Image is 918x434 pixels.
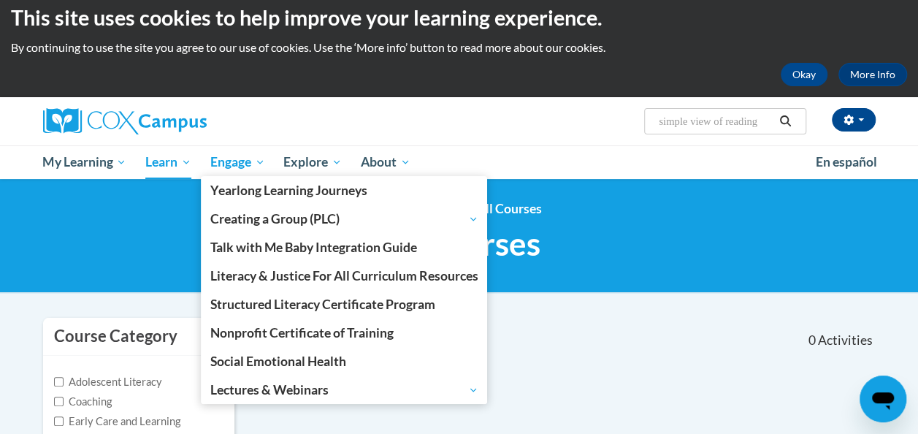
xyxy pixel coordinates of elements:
a: Nonprofit Certificate of Training [201,319,488,347]
button: Okay [781,63,827,86]
a: Engage [201,145,275,179]
input: Checkbox for Options [54,377,64,387]
span: My Learning [42,153,126,171]
h2: This site uses cookies to help improve your learning experience. [11,3,907,32]
a: Structured Literacy Certificate Program [201,290,488,319]
span: Social Emotional Health [210,354,346,369]
button: Account Settings [832,108,876,132]
a: Cox Campus [43,108,306,134]
a: Social Emotional Health [201,347,488,376]
a: Talk with Me Baby Integration Guide [201,233,488,262]
span: Engage [210,153,265,171]
span: Learn [145,153,191,171]
a: Yearlong Learning Journeys [201,176,488,205]
span: Activities [818,332,873,349]
div: Main menu [32,145,887,179]
input: Checkbox for Options [54,397,64,406]
span: Creating a Group (PLC) [210,210,478,228]
label: Adolescent Literacy [54,374,162,390]
a: About [351,145,420,179]
label: Coaching [54,394,112,410]
button: Search [774,113,796,130]
span: Explore [283,153,342,171]
a: My Learning [34,145,137,179]
span: Lectures & Webinars [210,381,478,399]
a: En español [806,147,887,178]
span: Structured Literacy Certificate Program [210,297,435,312]
span: Literacy & Justice For All Curriculum Resources [210,268,478,283]
a: All Courses [477,201,542,216]
p: By continuing to use the site you agree to our use of cookies. Use the ‘More info’ button to read... [11,39,907,56]
a: Lectures & Webinars [201,376,488,404]
label: Early Care and Learning [54,414,180,430]
iframe: Button to launch messaging window [860,376,906,422]
span: Nonprofit Certificate of Training [210,325,394,340]
a: Literacy & Justice For All Curriculum Resources [201,262,488,290]
input: Search Courses [657,113,774,130]
span: Talk with Me Baby Integration Guide [210,240,417,255]
input: Checkbox for Options [54,416,64,426]
a: Learn [136,145,201,179]
span: 0 [808,332,815,349]
a: Explore [274,145,351,179]
a: More Info [838,63,907,86]
span: Yearlong Learning Journeys [210,183,367,198]
span: About [361,153,410,171]
span: En español [816,154,877,170]
img: Cox Campus [43,108,207,134]
h3: Course Category [54,325,177,348]
a: Creating a Group (PLC) [201,205,488,233]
